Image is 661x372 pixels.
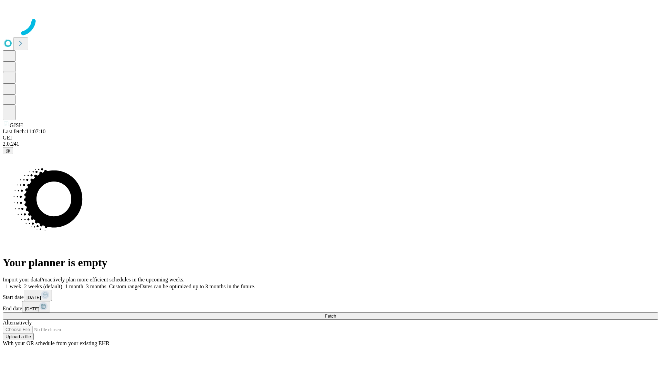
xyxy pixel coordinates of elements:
[6,148,10,153] span: @
[3,141,658,147] div: 2.0.241
[3,135,658,141] div: GEI
[3,312,658,320] button: Fetch
[3,128,45,134] span: Last fetch: 11:07:10
[65,283,83,289] span: 1 month
[109,283,140,289] span: Custom range
[3,320,32,325] span: Alternatively
[3,277,40,282] span: Import your data
[3,340,109,346] span: With your OR schedule from your existing EHR
[3,290,658,301] div: Start date
[325,313,336,319] span: Fetch
[24,283,62,289] span: 2 weeks (default)
[3,256,658,269] h1: Your planner is empty
[3,301,658,312] div: End date
[6,283,21,289] span: 1 week
[3,147,13,154] button: @
[25,306,39,311] span: [DATE]
[10,122,23,128] span: GJSH
[22,301,50,312] button: [DATE]
[86,283,106,289] span: 3 months
[140,283,255,289] span: Dates can be optimized up to 3 months in the future.
[27,295,41,300] span: [DATE]
[3,333,34,340] button: Upload a file
[40,277,185,282] span: Proactively plan more efficient schedules in the upcoming weeks.
[24,290,52,301] button: [DATE]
